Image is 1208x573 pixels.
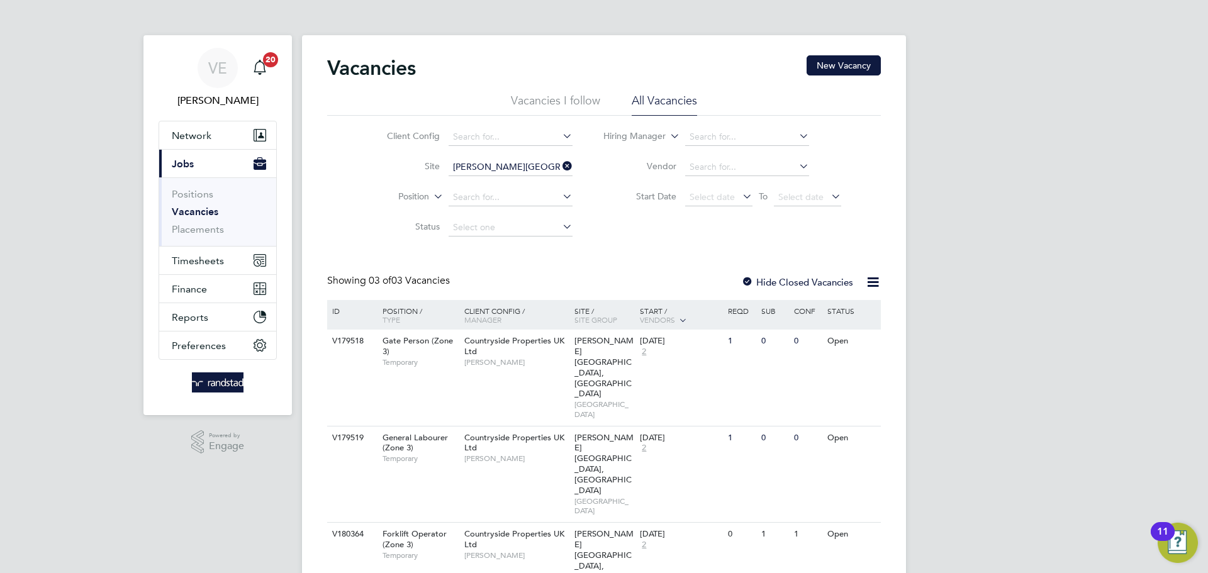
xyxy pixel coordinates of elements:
a: VE[PERSON_NAME] [159,48,277,108]
span: Jobs [172,158,194,170]
label: Position [357,191,429,203]
span: [GEOGRAPHIC_DATA] [574,496,634,516]
span: Temporary [383,453,458,464]
div: 0 [758,330,791,353]
span: Network [172,130,211,142]
span: [PERSON_NAME][GEOGRAPHIC_DATA], [GEOGRAPHIC_DATA] [574,335,634,399]
h2: Vacancies [327,55,416,81]
div: Client Config / [461,300,571,330]
button: Finance [159,275,276,303]
div: Showing [327,274,452,287]
div: 1 [725,330,758,353]
a: Go to home page [159,372,277,392]
input: Search for... [685,159,809,176]
div: Position / [373,300,461,330]
div: V179519 [329,426,373,450]
div: Conf [791,300,824,321]
span: Vicky Egan [159,93,277,108]
span: Select date [778,191,824,203]
label: Hide Closed Vacancies [741,276,853,288]
a: Powered byEngage [191,430,245,454]
div: Start / [637,300,725,331]
button: Preferences [159,331,276,359]
span: Temporary [383,550,458,560]
span: Temporary [383,357,458,367]
span: Finance [172,283,207,295]
div: [DATE] [640,336,722,347]
button: Timesheets [159,247,276,274]
input: Select one [449,219,573,236]
a: Positions [172,188,213,200]
span: Preferences [172,340,226,352]
div: 0 [758,426,791,450]
div: Site / [571,300,637,330]
div: 0 [791,330,824,353]
button: Jobs [159,150,276,177]
span: Engage [209,441,244,452]
a: Vacancies [172,206,218,218]
div: ID [329,300,373,321]
label: Site [367,160,440,172]
span: 2 [640,443,648,453]
div: 0 [791,426,824,450]
label: Hiring Manager [593,130,666,143]
div: Open [824,330,879,353]
span: VE [208,60,227,76]
input: Search for... [449,159,573,176]
label: Status [367,221,440,232]
div: 11 [1157,531,1168,548]
a: Placements [172,223,224,235]
button: Network [159,121,276,149]
button: Open Resource Center, 11 new notifications [1158,523,1198,563]
span: Countryside Properties UK Ltd [464,432,564,453]
span: [GEOGRAPHIC_DATA] [574,399,634,419]
div: V179518 [329,330,373,353]
span: General Labourer (Zone 3) [383,432,448,453]
span: 2 [640,347,648,357]
li: All Vacancies [632,93,697,116]
div: [DATE] [640,529,722,540]
span: Countryside Properties UK Ltd [464,335,564,357]
input: Search for... [685,128,809,146]
span: 2 [640,540,648,550]
span: Timesheets [172,255,224,267]
span: 03 Vacancies [369,274,450,287]
div: 1 [791,523,824,546]
span: Manager [464,314,501,325]
div: Open [824,523,879,546]
div: Open [824,426,879,450]
span: Vendors [640,314,675,325]
span: Countryside Properties UK Ltd [464,528,564,550]
span: 03 of [369,274,391,287]
span: 20 [263,52,278,67]
div: 1 [758,523,791,546]
span: Reports [172,311,208,323]
span: [PERSON_NAME] [464,453,568,464]
input: Search for... [449,189,573,206]
input: Search for... [449,128,573,146]
div: [DATE] [640,433,722,443]
div: Sub [758,300,791,321]
span: [PERSON_NAME][GEOGRAPHIC_DATA], [GEOGRAPHIC_DATA] [574,432,634,496]
span: Site Group [574,314,617,325]
a: 20 [247,48,272,88]
div: Status [824,300,879,321]
label: Vendor [604,160,676,172]
label: Client Config [367,130,440,142]
div: 0 [725,523,758,546]
div: Reqd [725,300,758,321]
span: [PERSON_NAME] [464,357,568,367]
span: Select date [690,191,735,203]
span: Type [383,314,400,325]
span: Gate Person (Zone 3) [383,335,453,357]
nav: Main navigation [143,35,292,415]
span: Forklift Operator (Zone 3) [383,528,447,550]
li: Vacancies I follow [511,93,600,116]
span: Powered by [209,430,244,441]
img: randstad-logo-retina.png [192,372,244,392]
span: [PERSON_NAME] [464,550,568,560]
div: Jobs [159,177,276,246]
label: Start Date [604,191,676,202]
button: Reports [159,303,276,331]
div: 1 [725,426,758,450]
